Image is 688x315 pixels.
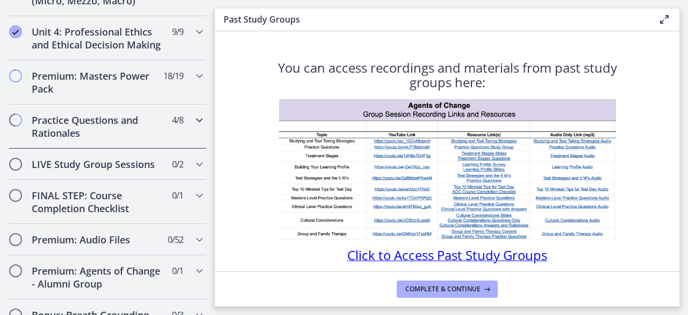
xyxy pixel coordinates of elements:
[32,264,163,290] h2: Premium: Agents of Change - Alumni Group
[172,114,183,127] span: 4 / 8
[32,189,163,215] h2: FINAL STEP: Course Completion Checklist
[32,25,163,51] h2: Unit 4: Professional Ethics and Ethical Decision Making
[347,251,547,263] a: Click to Access Past Study Groups
[32,114,163,139] h2: Practice Questions and Rationales
[32,158,163,171] h2: LIVE Study Group Sessions
[172,25,183,38] span: 9 / 9
[397,281,498,298] button: Complete & continue
[9,25,22,38] i: Completed
[278,59,617,91] span: You can access recordings and materials from past study groups here:
[172,264,183,277] span: 0 / 1
[32,233,163,246] h2: Premium: Audio Files
[172,189,183,202] span: 0 / 1
[279,99,616,240] img: 1734296146716.jpeg
[163,69,183,82] span: 18 / 19
[405,285,481,293] span: Complete & continue
[172,158,183,171] span: 0 / 2
[32,69,163,95] h2: Premium: Masters Power Pack
[224,13,641,26] h3: Past Study Groups
[168,233,183,246] span: 0 / 52
[347,246,547,264] span: Click to Access Past Study Groups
